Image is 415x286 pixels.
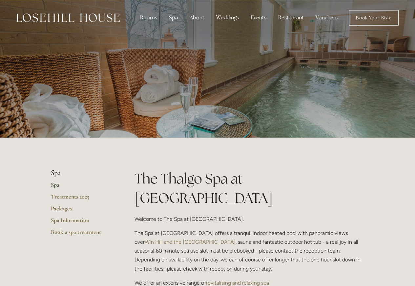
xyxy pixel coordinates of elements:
a: Vouchers [310,11,343,24]
a: Packages [51,205,114,217]
a: Win Hill and the [GEOGRAPHIC_DATA] [145,239,236,245]
a: Spa [51,181,114,193]
div: Events [245,11,272,24]
img: Losehill House [16,13,120,22]
li: Spa [51,169,114,178]
div: Restaurant [273,11,309,24]
div: Rooms [135,11,162,24]
a: Treatments 2025 [51,193,114,205]
div: About [184,11,210,24]
p: Welcome to The Spa at [GEOGRAPHIC_DATA]. [135,215,364,223]
h1: The Thalgo Spa at [GEOGRAPHIC_DATA] [135,169,364,208]
div: Spa [164,11,183,24]
a: Book Your Stay [349,10,399,26]
div: Weddings [211,11,244,24]
a: Spa Information [51,217,114,228]
p: The Spa at [GEOGRAPHIC_DATA] offers a tranquil indoor heated pool with panoramic views over , sau... [135,229,364,273]
a: Book a spa treatment [51,228,114,240]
